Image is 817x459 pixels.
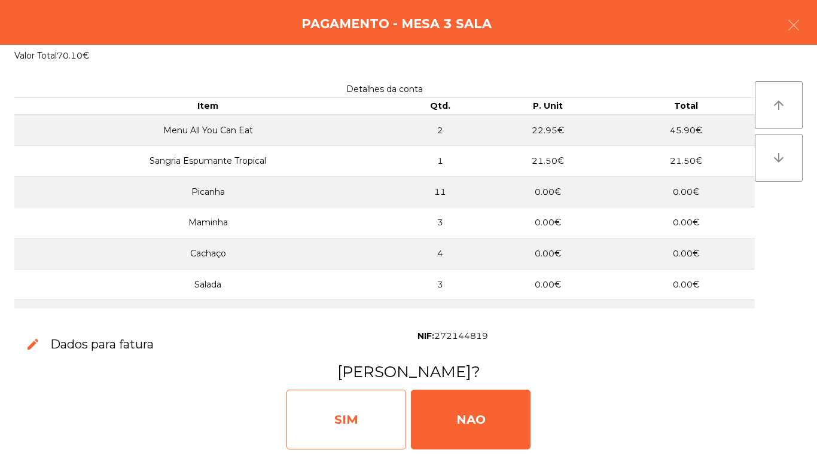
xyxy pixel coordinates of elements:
[755,81,803,129] button: arrow_upward
[14,238,401,270] td: Cachaço
[617,238,755,270] td: 0.00€
[755,134,803,182] button: arrow_downward
[14,176,401,207] td: Picanha
[617,146,755,177] td: 21.50€
[401,300,479,331] td: 3
[479,300,617,331] td: 0.00€
[479,207,617,238] td: 0.00€
[479,115,617,146] td: 22.95€
[401,115,479,146] td: 2
[479,146,617,177] td: 21.50€
[772,98,786,112] i: arrow_upward
[14,50,57,61] span: Valor Total
[617,115,755,146] td: 45.90€
[401,176,479,207] td: 11
[479,176,617,207] td: 0.00€
[286,390,406,449] div: SIM
[417,331,434,341] span: NIF:
[479,98,617,115] th: P. Unit
[16,328,50,362] button: edit
[14,207,401,238] td: Maminha
[617,269,755,300] td: 0.00€
[14,361,803,382] h3: [PERSON_NAME]?
[617,300,755,331] td: 0.00€
[401,238,479,270] td: 4
[26,337,40,351] span: edit
[401,98,479,115] th: Qtd.
[346,84,423,94] span: Detalhes da conta
[14,269,401,300] td: Salada
[617,207,755,238] td: 0.00€
[411,390,531,449] div: NAO
[401,269,479,300] td: 3
[50,336,154,353] h3: Dados para fatura
[479,269,617,300] td: 0.00€
[617,176,755,207] td: 0.00€
[301,15,492,33] h4: Pagamento - Mesa 3 Sala
[14,300,401,331] td: Arroz
[772,151,786,165] i: arrow_downward
[617,98,755,115] th: Total
[401,146,479,177] td: 1
[14,146,401,177] td: Sangria Espumante Tropical
[401,207,479,238] td: 3
[434,331,488,341] span: 272144819
[479,238,617,270] td: 0.00€
[57,50,89,61] span: 70.10€
[14,115,401,146] td: Menu All You Can Eat
[14,98,401,115] th: Item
